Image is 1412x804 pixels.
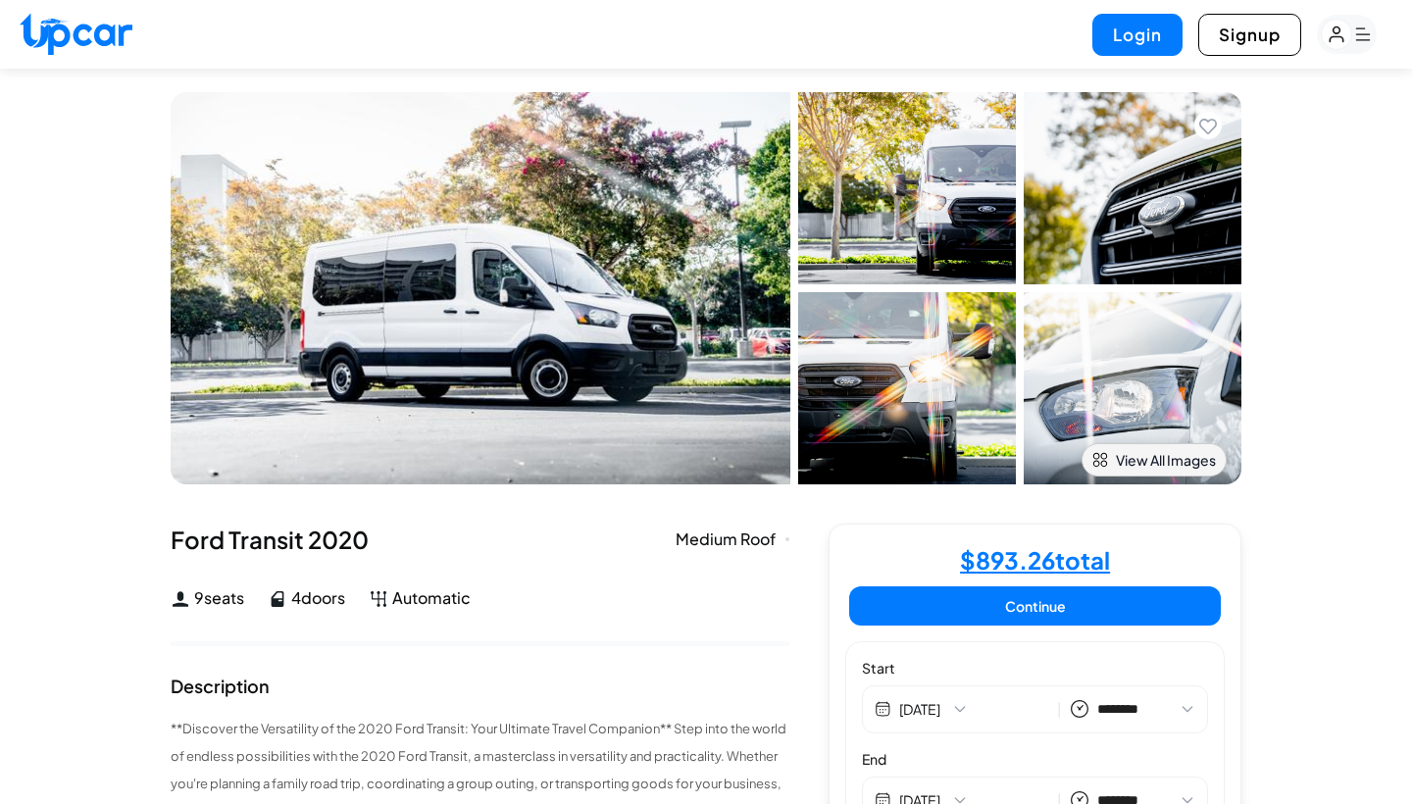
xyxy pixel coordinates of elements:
[798,92,1016,284] img: Car Image 1
[1024,92,1241,284] img: Car Image 2
[1092,452,1108,468] img: view-all
[862,749,1208,769] label: End
[171,678,270,695] div: Description
[676,528,789,551] div: Medium Roof
[1092,14,1183,56] button: Login
[1194,112,1222,139] button: Add to favorites
[194,586,244,610] span: 9 seats
[1116,450,1216,470] span: View All Images
[1198,14,1301,56] button: Signup
[291,586,345,610] span: 4 doors
[1024,292,1241,484] img: Car Image 4
[20,13,132,55] img: Upcar Logo
[392,586,471,610] span: Automatic
[862,658,1208,678] label: Start
[960,548,1110,572] h4: $ 893.26 total
[171,524,789,555] div: Ford Transit 2020
[899,699,1049,719] button: [DATE]
[1082,443,1227,477] button: View All Images
[1057,698,1062,721] span: |
[171,92,790,484] img: Car
[849,586,1221,626] button: Continue
[798,292,1016,484] img: Car Image 3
